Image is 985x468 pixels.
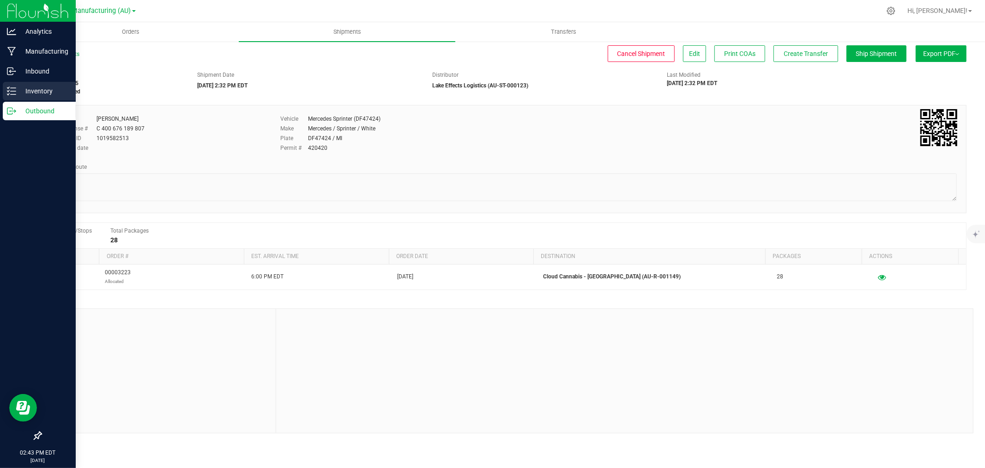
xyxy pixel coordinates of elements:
[856,50,897,57] span: Ship Shipment
[7,86,16,96] inline-svg: Inventory
[773,45,838,62] button: Create Transfer
[109,28,152,36] span: Orders
[321,28,374,36] span: Shipments
[197,71,234,79] label: Shipment Date
[777,272,783,281] span: 28
[432,82,528,89] strong: Lake Effects Logistics (AU-ST-000123)
[244,249,389,265] th: Est. arrival time
[683,45,706,62] button: Edit
[455,22,672,42] a: Transfers
[862,249,958,265] th: Actions
[308,124,375,133] div: Mercedes / Sprinter / White
[784,50,828,57] span: Create Transfer
[105,277,131,286] p: Allocated
[9,394,37,422] iframe: Resource center
[41,71,183,79] span: Shipment #
[907,7,967,14] span: Hi, [PERSON_NAME]!
[97,115,139,123] div: [PERSON_NAME]
[308,134,342,142] div: DF47424 / MI
[538,28,589,36] span: Transfers
[608,45,675,62] button: Cancel Shipment
[97,124,145,133] div: C 400 676 189 807
[97,134,129,142] div: 1019582513
[308,144,327,152] div: 420420
[714,45,765,62] button: Print COAs
[724,50,755,57] span: Print COAs
[689,50,700,57] span: Edit
[22,22,239,42] a: Orders
[280,124,308,133] label: Make
[251,272,284,281] span: 6:00 PM EDT
[7,47,16,56] inline-svg: Manufacturing
[4,449,72,457] p: 02:43 PM EDT
[110,228,149,234] span: Total Packages
[7,106,16,116] inline-svg: Outbound
[308,115,381,123] div: Mercedes Sprinter (DF47424)
[885,6,897,15] div: Manage settings
[543,272,766,281] p: Cloud Cannabis - [GEOGRAPHIC_DATA] (AU-R-001149)
[105,268,131,286] span: 00003223
[53,7,131,15] span: Stash Manufacturing (AU)
[16,86,72,97] p: Inventory
[389,249,534,265] th: Order date
[16,26,72,37] p: Analytics
[16,46,72,57] p: Manufacturing
[432,71,459,79] label: Distributor
[239,22,455,42] a: Shipments
[617,50,665,57] span: Cancel Shipment
[920,109,957,146] qrcode: 20250821-005
[48,316,269,327] span: Notes
[280,144,308,152] label: Permit #
[7,67,16,76] inline-svg: Inbound
[99,249,244,265] th: Order #
[280,134,308,142] label: Plate
[197,82,248,89] strong: [DATE] 2:32 PM EDT
[280,115,308,123] label: Vehicle
[397,272,413,281] span: [DATE]
[765,249,862,265] th: Packages
[7,27,16,36] inline-svg: Analytics
[667,71,701,79] label: Last Modified
[16,66,72,77] p: Inbound
[16,105,72,117] p: Outbound
[533,249,765,265] th: Destination
[667,80,718,86] strong: [DATE] 2:32 PM EDT
[916,45,967,62] button: Export PDF
[846,45,906,62] button: Ship Shipment
[4,457,72,464] p: [DATE]
[110,236,118,244] strong: 28
[920,109,957,146] img: Scan me!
